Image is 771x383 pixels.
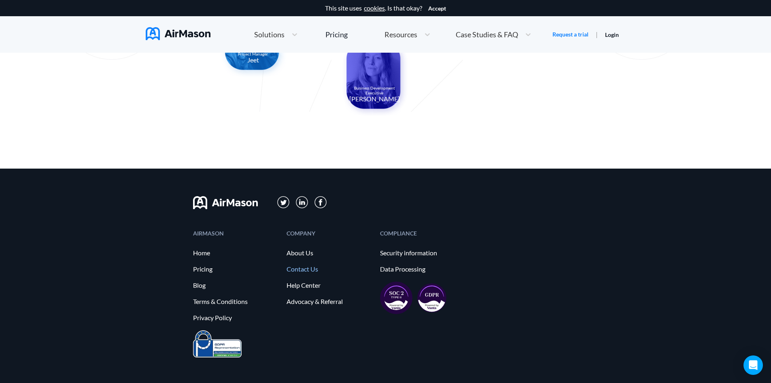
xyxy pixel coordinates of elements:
[456,31,518,38] span: Case Studies & FAQ
[743,355,763,375] div: Open Intercom Messenger
[238,52,268,57] center: Project Manager
[325,27,348,42] a: Pricing
[287,265,372,273] a: Contact Us
[287,231,372,236] div: COMPANY
[417,283,446,312] img: gdpr-98ea35551734e2af8fd9405dbdaf8c18.svg
[348,86,401,95] center: Business Development Executive
[380,282,412,314] img: soc2-17851990f8204ed92eb8cdb2d5e8da73.svg
[193,231,278,236] div: AIRMASON
[193,249,278,257] a: Home
[380,249,465,257] a: Security information
[325,31,348,38] div: Pricing
[596,30,598,38] span: |
[314,196,327,208] img: svg+xml;base64,PD94bWwgdmVyc2lvbj0iMS4wIiBlbmNvZGluZz0iVVRGLTgiPz4KPHN2ZyB3aWR0aD0iMzBweCIgaGVpZ2...
[277,196,290,209] img: svg+xml;base64,PD94bWwgdmVyc2lvbj0iMS4wIiBlbmNvZGluZz0iVVRGLTgiPz4KPHN2ZyB3aWR0aD0iMzFweCIgaGVpZ2...
[287,282,372,289] a: Help Center
[287,249,372,257] a: About Us
[380,265,465,273] a: Data Processing
[193,265,278,273] a: Pricing
[287,298,372,305] a: Advocacy & Referral
[605,31,619,38] a: Login
[552,30,588,39] a: Request a trial
[193,196,258,209] img: svg+xml;base64,PHN2ZyB3aWR0aD0iMTYwIiBoZWlnaHQ9IjMyIiB2aWV3Qm94PSIwIDAgMTYwIDMyIiBmaWxsPSJub25lIi...
[380,231,465,236] div: COMPLIANCE
[193,330,242,357] img: prighter-certificate-eu-7c0b0bead1821e86115914626e15d079.png
[193,314,278,321] a: Privacy Policy
[296,196,308,209] img: svg+xml;base64,PD94bWwgdmVyc2lvbj0iMS4wIiBlbmNvZGluZz0iVVRGLTgiPz4KPHN2ZyB3aWR0aD0iMzFweCIgaGVpZ2...
[364,4,385,12] a: cookies
[247,56,259,64] center: Jeet
[193,298,278,305] a: Terms & Conditions
[193,282,278,289] a: Blog
[342,36,409,117] img: Courtney
[384,31,417,38] span: Resources
[254,31,285,38] span: Solutions
[428,5,446,12] button: Accept cookies
[349,95,400,103] center: [PERSON_NAME]
[146,27,210,40] img: AirMason Logo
